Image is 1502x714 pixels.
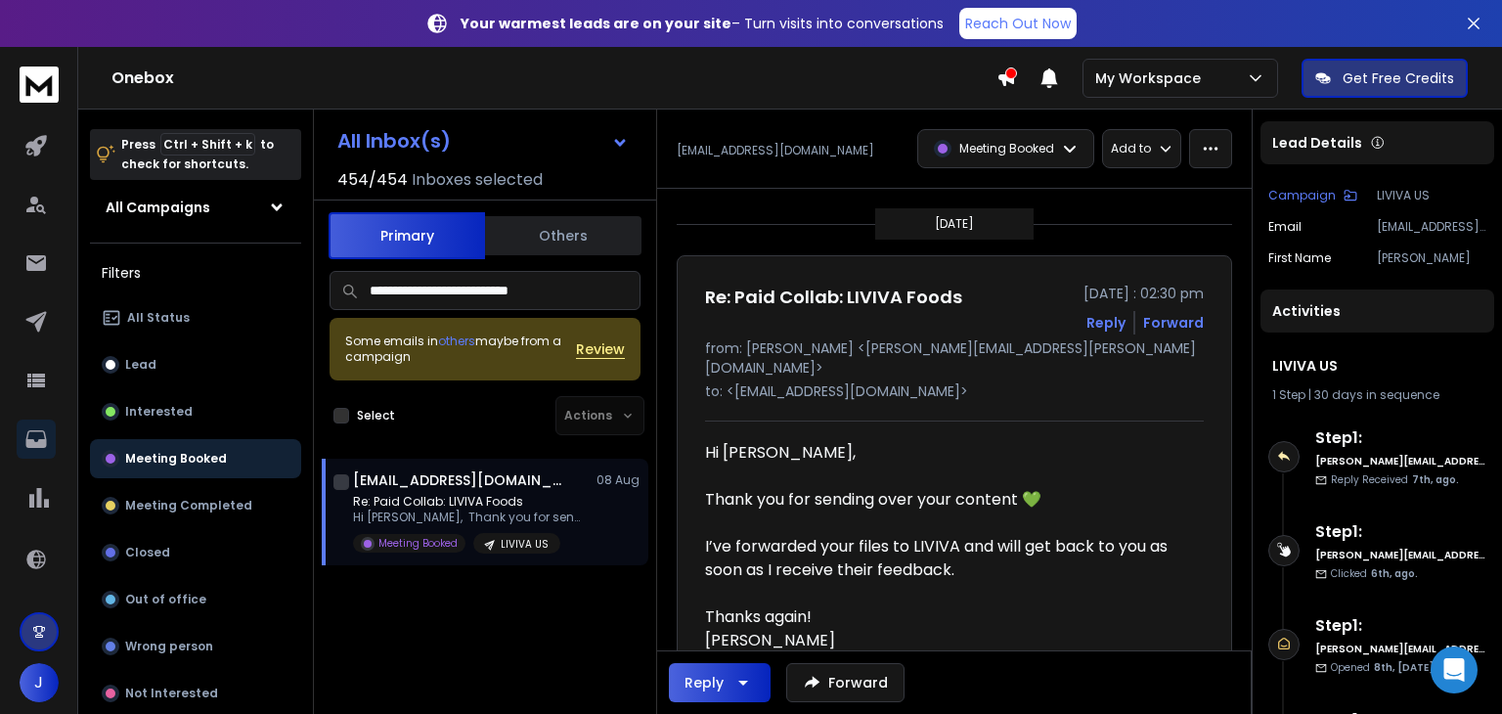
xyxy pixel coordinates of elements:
[596,472,641,488] p: 08 Aug
[576,339,625,359] button: Review
[1377,250,1486,266] p: [PERSON_NAME]
[1272,133,1362,153] p: Lead Details
[90,188,301,227] button: All Campaigns
[1315,548,1486,562] h6: [PERSON_NAME][EMAIL_ADDRESS][PERSON_NAME][DOMAIN_NAME]
[669,663,771,702] button: Reply
[90,298,301,337] button: All Status
[438,333,475,349] span: others
[1272,387,1482,403] div: |
[705,605,1188,652] div: Thanks again! [PERSON_NAME]
[965,14,1071,33] p: Reach Out Now
[90,674,301,713] button: Not Interested
[485,214,641,257] button: Others
[125,639,213,654] p: Wrong person
[125,686,218,701] p: Not Interested
[959,8,1077,39] a: Reach Out Now
[353,494,588,510] p: Re: Paid Collab: LIVIVA Foods
[705,512,1188,582] div: I’ve forwarded your files to LIVIVA and will get back to you as soon as I receive their feedback.
[125,545,170,560] p: Closed
[125,451,227,467] p: Meeting Booked
[1371,566,1418,581] span: 6th, ago.
[125,592,206,607] p: Out of office
[1412,472,1459,487] span: 7th, ago.
[705,441,1188,465] div: Hi [PERSON_NAME],
[353,470,568,490] h1: [EMAIL_ADDRESS][DOMAIN_NAME]
[121,135,274,174] p: Press to check for shortcuts.
[1272,386,1305,403] span: 1 Step
[20,67,59,103] img: logo
[90,486,301,525] button: Meeting Completed
[959,141,1054,156] p: Meeting Booked
[345,334,576,365] div: Some emails in maybe from a campaign
[90,259,301,287] h3: Filters
[685,673,724,692] div: Reply
[1268,188,1357,203] button: Campaign
[1315,642,1486,656] h6: [PERSON_NAME][EMAIL_ADDRESS][PERSON_NAME][DOMAIN_NAME]
[160,133,255,156] span: Ctrl + Shift + k
[106,198,210,217] h1: All Campaigns
[378,536,458,551] p: Meeting Booked
[1331,660,1436,675] p: Opened
[1331,472,1459,487] p: Reply Received
[357,408,395,424] label: Select
[90,533,301,572] button: Closed
[1315,520,1486,544] h6: Step 1 :
[337,168,408,192] span: 454 / 454
[1086,313,1126,333] button: Reply
[1315,426,1486,450] h6: Step 1 :
[705,381,1204,401] p: to: <[EMAIL_ADDRESS][DOMAIN_NAME]>
[337,131,451,151] h1: All Inbox(s)
[90,580,301,619] button: Out of office
[677,143,874,158] p: [EMAIL_ADDRESS][DOMAIN_NAME]
[1431,647,1478,693] div: Open Intercom Messenger
[1095,68,1209,88] p: My Workspace
[1302,59,1468,98] button: Get Free Credits
[1314,386,1439,403] span: 30 days in sequence
[705,284,962,311] h1: Re: Paid Collab: LIVIVA Foods
[935,216,974,232] p: [DATE]
[90,627,301,666] button: Wrong person
[1343,68,1454,88] p: Get Free Credits
[125,498,252,513] p: Meeting Completed
[1143,313,1204,333] div: Forward
[1260,290,1494,333] div: Activities
[1377,219,1486,235] p: [EMAIL_ADDRESS][DOMAIN_NAME]
[20,663,59,702] button: J
[1374,660,1436,675] span: 8th, [DATE].
[461,14,944,33] p: – Turn visits into conversations
[1083,284,1204,303] p: [DATE] : 02:30 pm
[1331,566,1418,581] p: Clicked
[412,168,543,192] h3: Inboxes selected
[1268,219,1302,235] p: Email
[127,310,190,326] p: All Status
[1268,250,1331,266] p: First Name
[1315,454,1486,469] h6: [PERSON_NAME][EMAIL_ADDRESS][PERSON_NAME][DOMAIN_NAME]
[786,663,905,702] button: Forward
[322,121,644,160] button: All Inbox(s)
[329,212,485,259] button: Primary
[111,67,996,90] h1: Onebox
[125,404,193,420] p: Interested
[1377,188,1486,203] p: LIVIVA US
[90,392,301,431] button: Interested
[705,338,1204,378] p: from: [PERSON_NAME] <[PERSON_NAME][EMAIL_ADDRESS][PERSON_NAME][DOMAIN_NAME]>
[1272,356,1482,376] h1: LIVIVA US
[461,14,731,33] strong: Your warmest leads are on your site
[90,439,301,478] button: Meeting Booked
[501,537,549,552] p: LIVIVA US
[353,510,588,525] p: Hi [PERSON_NAME], Thank you for sending
[1315,614,1486,638] h6: Step 1 :
[90,345,301,384] button: Lead
[125,357,156,373] p: Lead
[1111,141,1151,156] p: Add to
[1268,188,1336,203] p: Campaign
[705,488,1188,512] div: Thank you for sending over your content 💚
